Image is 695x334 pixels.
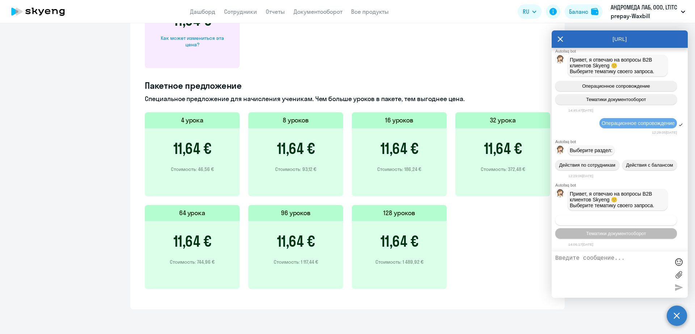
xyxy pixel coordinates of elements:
a: Отчеты [266,8,285,15]
a: Дашборд [190,8,215,15]
h5: 16 уроков [385,116,414,125]
p: Стоимость: 1 117,44 € [274,259,318,265]
button: АНДРОМЕДА ЛАБ, ООО, LTITC prepay-Waxbill Technologies Limited doo [GEOGRAPHIC_DATA] [607,3,689,20]
h5: 32 урока [490,116,516,125]
button: Операционное сопровождение [555,215,677,225]
p: Специальное предложение для начисления ученикам. Чем больше уроков в пакете, тем выгоднее цена. [145,94,550,104]
time: 14:06:17[DATE] [568,242,593,246]
span: Тематики документооборот [586,97,646,102]
p: Стоимость: 1 489,92 € [375,259,424,265]
p: Стоимость: 46,56 € [171,166,214,172]
h3: 11,64 € [380,233,418,250]
span: RU [523,7,529,16]
div: Как может измениться эта цена? [156,35,228,48]
h5: 8 уроков [283,116,309,125]
h3: 11,64 € [173,233,211,250]
a: Все продукты [351,8,389,15]
button: Операционное сопровождение [555,81,677,91]
span: Операционное сопровождение [582,83,650,89]
h5: 96 уроков [281,208,311,218]
div: Autofaq bot [555,49,688,53]
img: balance [591,8,598,15]
time: 14:45:47[DATE] [568,108,593,112]
span: Выберите раздел: [570,147,612,153]
p: АНДРОМЕДА ЛАБ, ООО, LTITC prepay-Waxbill Technologies Limited doo [GEOGRAPHIC_DATA] [611,3,678,20]
button: RU [518,4,542,19]
img: bot avatar [556,55,565,66]
div: Баланс [569,7,588,16]
p: Стоимость: 372,48 € [481,166,525,172]
span: Операционное сопровождение [582,217,650,223]
p: Стоимость: 93,12 € [275,166,316,172]
span: Привет, я отвечаю на вопросы B2B клиентов Skyeng 🙂 Выберите тематику своего запроса. [570,57,654,74]
h3: 11,64 € [380,140,418,157]
span: Операционное сопровождение [602,120,675,126]
a: Документооборот [294,8,342,15]
h5: 128 уроков [383,208,415,218]
button: Действия по сотрудникам [555,160,619,170]
h3: 11,64 € [173,12,211,29]
div: Autofaq bot [555,139,688,144]
h5: 64 урока [179,208,206,218]
img: bot avatar [556,146,565,156]
span: Тематики документооборот [586,231,646,236]
label: Лимит 10 файлов [673,269,684,280]
button: Балансbalance [565,4,603,19]
h3: 11,64 € [173,140,211,157]
img: bot avatar [556,189,565,200]
span: Действия с балансом [626,162,673,168]
p: Стоимость: 744,96 € [170,259,215,265]
span: Привет, я отвечаю на вопросы B2B клиентов Skyeng 🙂 Выберите тематику своего запроса. [570,191,654,208]
h3: 11,64 € [484,140,522,157]
span: Действия по сотрудникам [559,162,615,168]
h3: 11,64 € [277,140,315,157]
button: Действия с балансом [622,160,677,170]
h5: 4 урока [181,116,204,125]
button: Тематики документооборот [555,94,677,105]
button: Тематики документооборот [555,228,677,239]
time: 12:29:06[DATE] [568,174,593,178]
a: Сотрудники [224,8,257,15]
p: Стоимость: 186,24 € [377,166,421,172]
h4: Пакетное предложение [145,80,550,91]
div: Autofaq bot [555,183,688,187]
h3: 11,64 € [277,233,315,250]
time: 12:29:05[DATE] [652,130,677,134]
